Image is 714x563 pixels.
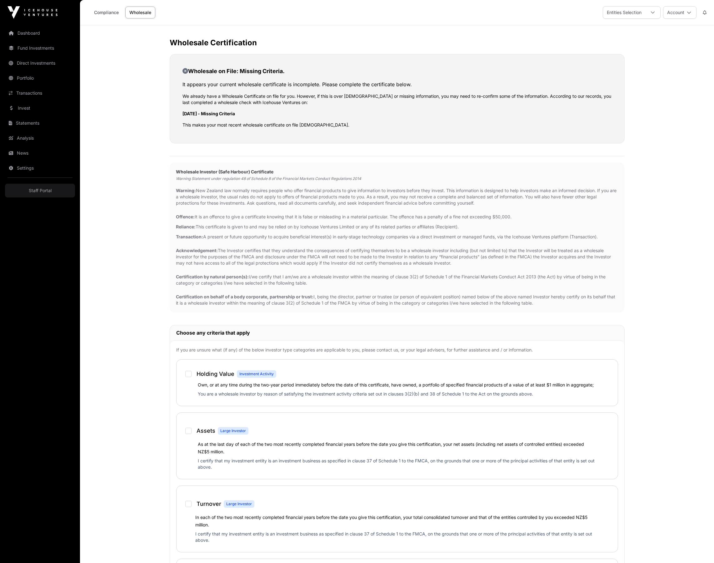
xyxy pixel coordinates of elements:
[663,6,697,19] button: Account
[176,294,313,299] strong: Certification on behalf of a body corporate, partnership or trust:
[176,274,618,286] p: I/we certify that I am/we are a wholesale investor within the meaning of clause 3(2) of Schedule ...
[5,86,75,100] a: Transactions
[176,234,618,240] p: A present or future opportunity to acquire beneficial interest(s) in early-stage technology compa...
[125,7,155,18] a: Wholesale
[198,391,612,400] p: You are a wholesale investor by reason of satisfying the investment activity criteria set out in ...
[182,111,612,117] p: [DATE] - Missing Criteria
[198,441,584,454] label: As at the last day of each of the two most recently completed financial years before the date you...
[220,428,246,433] span: Large Investor
[176,176,618,181] p: Warning Statement under regulation 48 of Schedule 8 of the Financial Markets Conduct Regulations ...
[5,184,75,197] a: Staff Portal
[197,370,234,378] h1: Holding Value
[176,169,618,175] h2: Wholesale Investor (Safe Harbour) Certificate
[170,38,625,48] h2: Wholesale Certification
[176,247,618,266] p: The Investor certifies that they understand the consequences of certifying themselves to be a who...
[176,234,203,239] strong: Transaction:
[197,426,215,435] h1: Assets
[90,7,123,18] a: Compliance
[176,347,618,353] p: If you are unsure what (if any) of the below investor type categories are applicable to you, plea...
[239,371,274,376] span: Investment Activity
[176,214,195,219] strong: Offence:
[5,26,75,40] a: Dashboard
[197,500,221,508] h1: Turnover
[7,6,57,19] img: Icehouse Ventures Logo
[5,56,75,70] a: Direct Investments
[226,501,252,506] span: Large Investor
[176,224,196,229] strong: Reliance:
[182,93,612,106] p: We already have a Wholesale Certificate on file for you. However, if this is over [DEMOGRAPHIC_DA...
[198,458,597,473] p: I certify that my investment entity is an investment business as specified in clause 37 of Schedu...
[603,7,645,18] div: Entities Selection
[198,382,594,387] label: Own, or at any time during the two-year period immediately before the date of this certificate, h...
[5,71,75,85] a: Portfolio
[5,101,75,115] a: Invest
[5,161,75,175] a: Settings
[5,131,75,145] a: Analysis
[176,214,618,220] p: It is an offence to give a certificate knowing that it is false or misleading in a material parti...
[5,146,75,160] a: News
[5,116,75,130] a: Statements
[182,122,612,128] p: This makes your most recent wholesale certificate on file [DEMOGRAPHIC_DATA].
[176,274,249,279] strong: Certification by natural person(s):
[195,515,587,527] label: In each of the two most recently completed financial years before the date you give this certific...
[176,329,618,336] h2: Choose any criteria that apply
[195,531,599,546] p: I certify that my investment entity is an investment business as specified in clause 37 of Schedu...
[176,187,618,206] p: New Zealand law normally requires people who offer financial products to give information to inve...
[176,248,218,253] strong: Acknowledgement:
[176,294,618,306] p: I, being the director, partner or trustee (or person of equivalent position) named below of the a...
[182,67,612,76] h2: Wholesale on File: Missing Criteria.
[5,41,75,55] a: Fund Investments
[182,81,612,88] p: It appears your current wholesale certificate is incomplete. Please complete the certificate below.
[176,224,618,230] p: This certificate is given to and may be relied on by Icehouse Ventures Limited or any of its rela...
[176,188,196,193] strong: Warning:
